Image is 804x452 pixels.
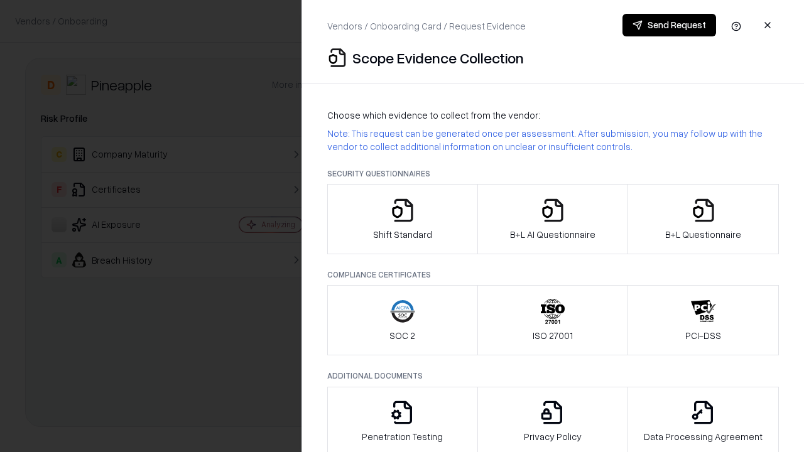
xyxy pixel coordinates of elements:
p: Shift Standard [373,228,432,241]
p: B+L Questionnaire [665,228,741,241]
p: Vendors / Onboarding Card / Request Evidence [327,19,526,33]
button: B+L AI Questionnaire [477,184,629,254]
p: B+L AI Questionnaire [510,228,595,241]
button: Shift Standard [327,184,478,254]
button: Send Request [622,14,716,36]
button: PCI-DSS [627,285,779,355]
p: Security Questionnaires [327,168,779,179]
p: Scope Evidence Collection [352,48,524,68]
p: Privacy Policy [524,430,582,443]
p: ISO 27001 [533,329,573,342]
button: ISO 27001 [477,285,629,355]
p: SOC 2 [389,329,415,342]
button: B+L Questionnaire [627,184,779,254]
p: Penetration Testing [362,430,443,443]
button: SOC 2 [327,285,478,355]
p: PCI-DSS [685,329,721,342]
p: Data Processing Agreement [644,430,763,443]
p: Choose which evidence to collect from the vendor: [327,109,779,122]
p: Note: This request can be generated once per assessment. After submission, you may follow up with... [327,127,779,153]
p: Compliance Certificates [327,269,779,280]
p: Additional Documents [327,370,779,381]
